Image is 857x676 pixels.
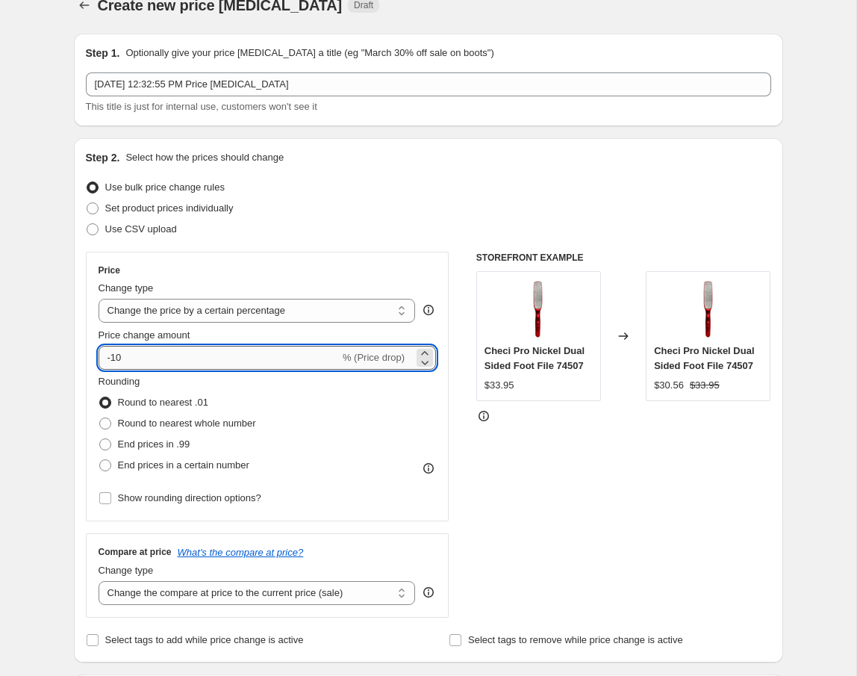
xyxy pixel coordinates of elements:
span: Rounding [99,376,140,387]
span: Price change amount [99,329,190,341]
span: Round to nearest whole number [118,418,256,429]
h6: STOREFRONT EXAMPLE [476,252,771,264]
div: help [421,303,436,317]
button: What's the compare at price? [178,547,304,558]
input: -15 [99,346,340,370]
div: $33.95 [484,378,514,393]
span: Select tags to add while price change is active [105,634,304,645]
span: Show rounding direction options? [118,492,261,503]
div: $30.56 [654,378,684,393]
img: ABFOF74507EAC_80x.jpg [679,279,738,339]
strike: $33.95 [690,378,720,393]
h3: Compare at price [99,546,172,558]
p: Optionally give your price [MEDICAL_DATA] a title (eg "March 30% off sale on boots") [125,46,493,61]
span: Checi Pro Nickel Dual Sided Foot File 74507 [654,345,754,371]
h2: Step 2. [86,150,120,165]
span: Use CSV upload [105,223,177,235]
span: Change type [99,565,154,576]
span: Change type [99,282,154,294]
div: help [421,585,436,600]
img: ABFOF74507EAC_80x.jpg [508,279,568,339]
span: Select tags to remove while price change is active [468,634,683,645]
span: % (Price drop) [343,352,405,363]
span: Use bulk price change rules [105,182,225,193]
span: Checi Pro Nickel Dual Sided Foot File 74507 [484,345,585,371]
span: End prices in .99 [118,438,190,450]
h3: Price [99,264,120,276]
span: Round to nearest .01 [118,397,208,408]
span: This title is just for internal use, customers won't see it [86,101,317,112]
span: End prices in a certain number [118,459,249,471]
h2: Step 1. [86,46,120,61]
p: Select how the prices should change [125,150,284,165]
span: Set product prices individually [105,202,234,214]
input: 30% off holiday sale [86,72,771,96]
